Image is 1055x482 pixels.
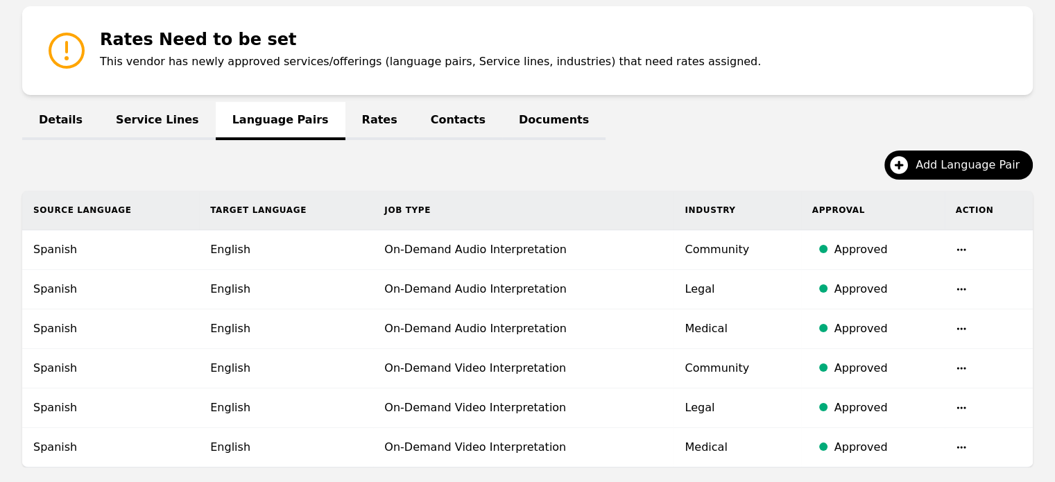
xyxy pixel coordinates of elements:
th: Source Language [22,191,199,230]
th: Action [945,191,1033,230]
td: Spanish [22,309,199,349]
td: Legal [674,270,800,309]
div: Approved [834,320,934,337]
td: Legal [674,388,800,428]
td: Spanish [22,349,199,388]
a: Rates [345,102,414,140]
div: Approved [834,360,934,377]
td: Spanish [22,230,199,270]
td: Community [674,349,800,388]
td: Spanish [22,428,199,467]
td: On-Demand Video Interpretation [373,428,674,467]
td: On-Demand Audio Interpretation [373,230,674,270]
button: Add Language Pair [884,150,1033,180]
td: On-Demand Audio Interpretation [373,309,674,349]
a: Contacts [414,102,502,140]
td: English [199,428,373,467]
th: Target Language [199,191,373,230]
td: On-Demand Video Interpretation [373,388,674,428]
div: Approved [834,439,934,456]
h4: Rates Need to be set [100,28,761,51]
th: Job Type [373,191,674,230]
div: Approved [834,399,934,416]
td: Community [674,230,800,270]
td: Medical [674,309,800,349]
td: English [199,388,373,428]
a: Documents [502,102,606,140]
td: English [199,270,373,309]
span: Add Language Pair [916,157,1029,173]
div: Approved [834,281,934,298]
div: Approved [834,241,934,258]
td: English [199,349,373,388]
td: Spanish [22,388,199,428]
th: Industry [674,191,800,230]
a: Details [22,102,99,140]
a: Service Lines [99,102,216,140]
td: On-Demand Video Interpretation [373,349,674,388]
p: This vendor has newly approved services/offerings (language pairs, Service lines, industries) tha... [100,53,761,70]
td: Medical [674,428,800,467]
td: English [199,230,373,270]
th: Approval [801,191,945,230]
td: English [199,309,373,349]
td: Spanish [22,270,199,309]
td: On-Demand Audio Interpretation [373,270,674,309]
